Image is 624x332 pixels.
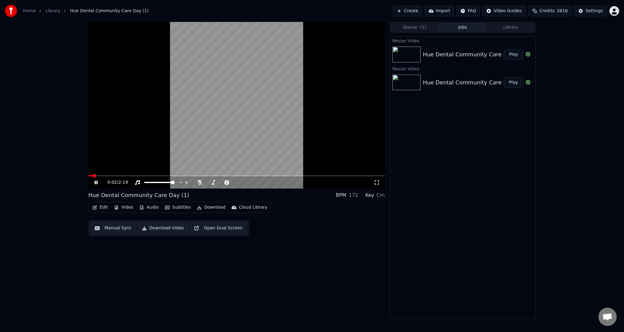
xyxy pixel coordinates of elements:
[540,8,555,14] span: Credits
[377,192,385,199] div: Cm
[482,5,526,16] button: Video Guides
[574,5,607,16] button: Settings
[423,50,524,59] div: Hue Dental Community Care Day (1)
[423,78,524,87] div: Hue Dental Community Care Day (1)
[557,8,568,14] span: 2816
[349,192,358,199] div: 172
[23,8,36,14] a: Home
[119,179,128,185] span: 2:19
[487,23,535,32] button: Library
[456,5,480,16] button: FAQ
[390,37,535,44] div: Resize Video
[45,8,60,14] a: Library
[108,179,122,185] div: /
[420,24,426,30] span: ( 1 )
[5,5,17,17] img: youka
[528,5,572,16] button: Credits2816
[90,203,110,212] button: Edit
[391,23,439,32] button: Queue
[393,5,422,16] button: Create
[598,308,617,326] div: Open chat
[112,203,136,212] button: Video
[239,204,267,210] div: Cloud Library
[194,203,228,212] button: Download
[390,65,535,72] div: Resize Video
[91,223,136,234] button: Manual Sync
[162,203,193,212] button: Subtitles
[504,49,523,60] button: Play
[23,8,149,14] nav: breadcrumb
[137,203,161,212] button: Audio
[88,191,189,200] div: Hue Dental Community Care Day (1)
[586,8,603,14] div: Settings
[336,192,346,199] div: BPM
[425,5,454,16] button: Import
[504,77,523,88] button: Play
[70,8,148,14] span: Hue Dental Community Care Day (1)
[190,223,246,234] button: Open Dual Screen
[138,223,188,234] button: Download Video
[108,179,117,185] span: 0:02
[439,23,487,32] button: Jobs
[365,192,374,199] div: Key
